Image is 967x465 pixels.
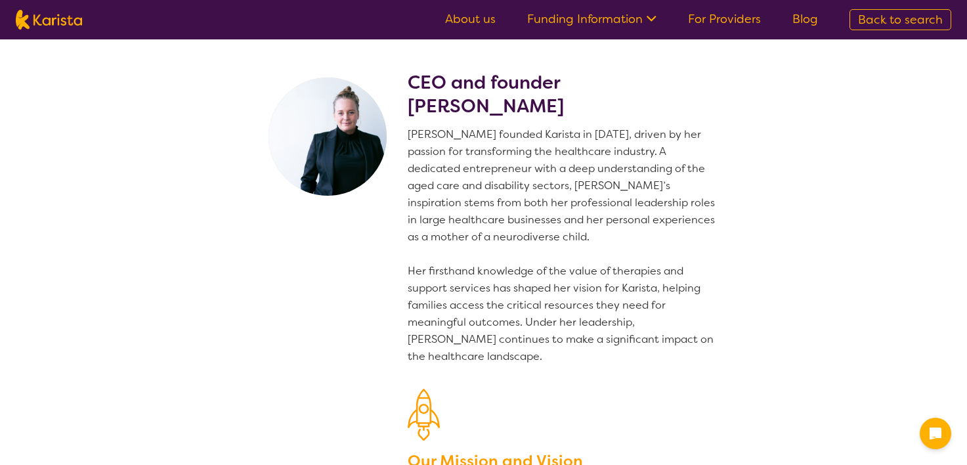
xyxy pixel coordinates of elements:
[445,11,496,27] a: About us
[792,11,818,27] a: Blog
[858,12,943,28] span: Back to search
[16,10,82,30] img: Karista logo
[408,389,440,441] img: Our Mission
[688,11,761,27] a: For Providers
[527,11,656,27] a: Funding Information
[849,9,951,30] a: Back to search
[408,71,720,118] h2: CEO and founder [PERSON_NAME]
[408,126,720,365] p: [PERSON_NAME] founded Karista in [DATE], driven by her passion for transforming the healthcare in...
